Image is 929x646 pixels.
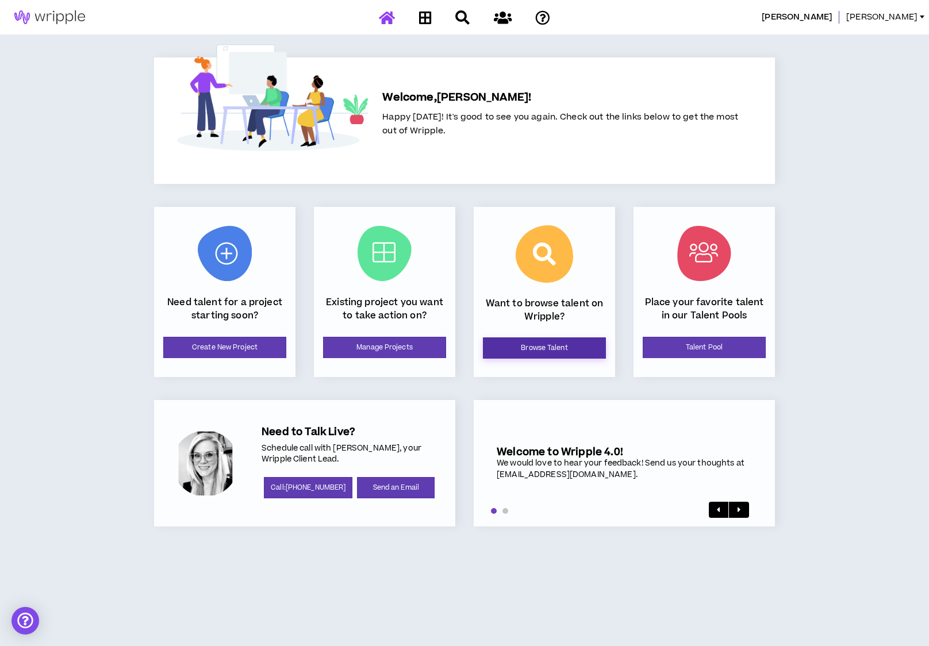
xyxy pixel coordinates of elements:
[357,477,435,498] a: Send an Email
[264,477,352,498] a: Call:[PHONE_NUMBER]
[762,11,832,24] span: Henry Schein
[172,430,239,497] div: Amanda P.
[358,226,412,281] img: Current Projects
[262,443,437,466] p: Schedule call with [PERSON_NAME], your Wripple Client Lead.
[382,90,738,106] h5: Welcome, [PERSON_NAME] !
[483,337,606,359] a: Browse Talent
[497,458,752,480] div: We would love to hear your feedback! Send us your thoughts at [EMAIL_ADDRESS][DOMAIN_NAME].
[323,337,446,358] a: Manage Projects
[198,226,252,281] img: New Project
[262,426,437,438] h5: Need to Talk Live?
[323,296,446,322] p: Existing project you want to take action on?
[846,11,918,24] span: [PERSON_NAME]
[497,446,752,458] h5: Welcome to Wripple 4.0!
[163,296,286,322] p: Need talent for a project starting soon?
[483,297,606,323] p: Want to browse talent on Wripple?
[643,296,766,322] p: Place your favorite talent in our Talent Pools
[643,337,766,358] a: Talent Pool
[11,607,39,635] div: Open Intercom Messenger
[163,337,286,358] a: Create New Project
[677,226,731,281] img: Talent Pool
[382,111,738,137] span: Happy [DATE]! It's good to see you again. Check out the links below to get the most out of Wripple.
